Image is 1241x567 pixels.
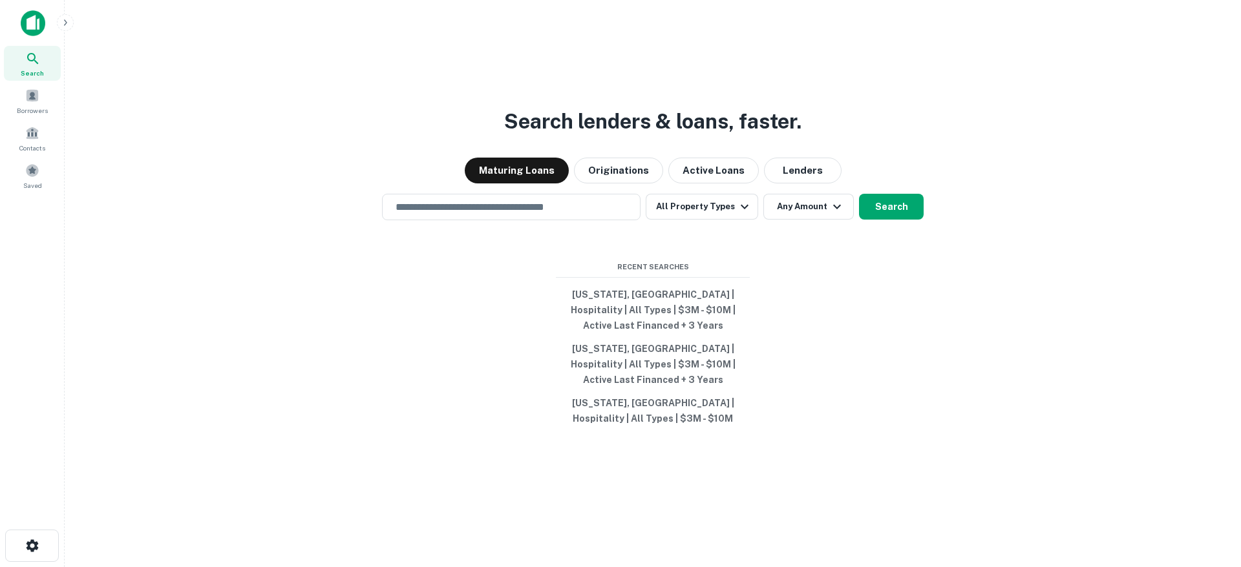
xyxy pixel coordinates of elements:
[574,158,663,183] button: Originations
[4,121,61,156] a: Contacts
[859,194,924,220] button: Search
[4,83,61,118] a: Borrowers
[556,391,750,430] button: [US_STATE], [GEOGRAPHIC_DATA] | Hospitality | All Types | $3M - $10M
[764,158,842,183] button: Lenders
[19,143,45,153] span: Contacts
[4,46,61,81] a: Search
[465,158,569,183] button: Maturing Loans
[17,105,48,116] span: Borrowers
[556,337,750,391] button: [US_STATE], [GEOGRAPHIC_DATA] | Hospitality | All Types | $3M - $10M | Active Last Financed + 3 Y...
[556,262,750,273] span: Recent Searches
[4,158,61,193] a: Saved
[21,10,45,36] img: capitalize-icon.png
[504,106,801,137] h3: Search lenders & loans, faster.
[668,158,759,183] button: Active Loans
[556,283,750,337] button: [US_STATE], [GEOGRAPHIC_DATA] | Hospitality | All Types | $3M - $10M | Active Last Financed + 3 Y...
[1176,464,1241,526] iframe: Chat Widget
[763,194,854,220] button: Any Amount
[646,194,758,220] button: All Property Types
[23,180,42,191] span: Saved
[21,68,44,78] span: Search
